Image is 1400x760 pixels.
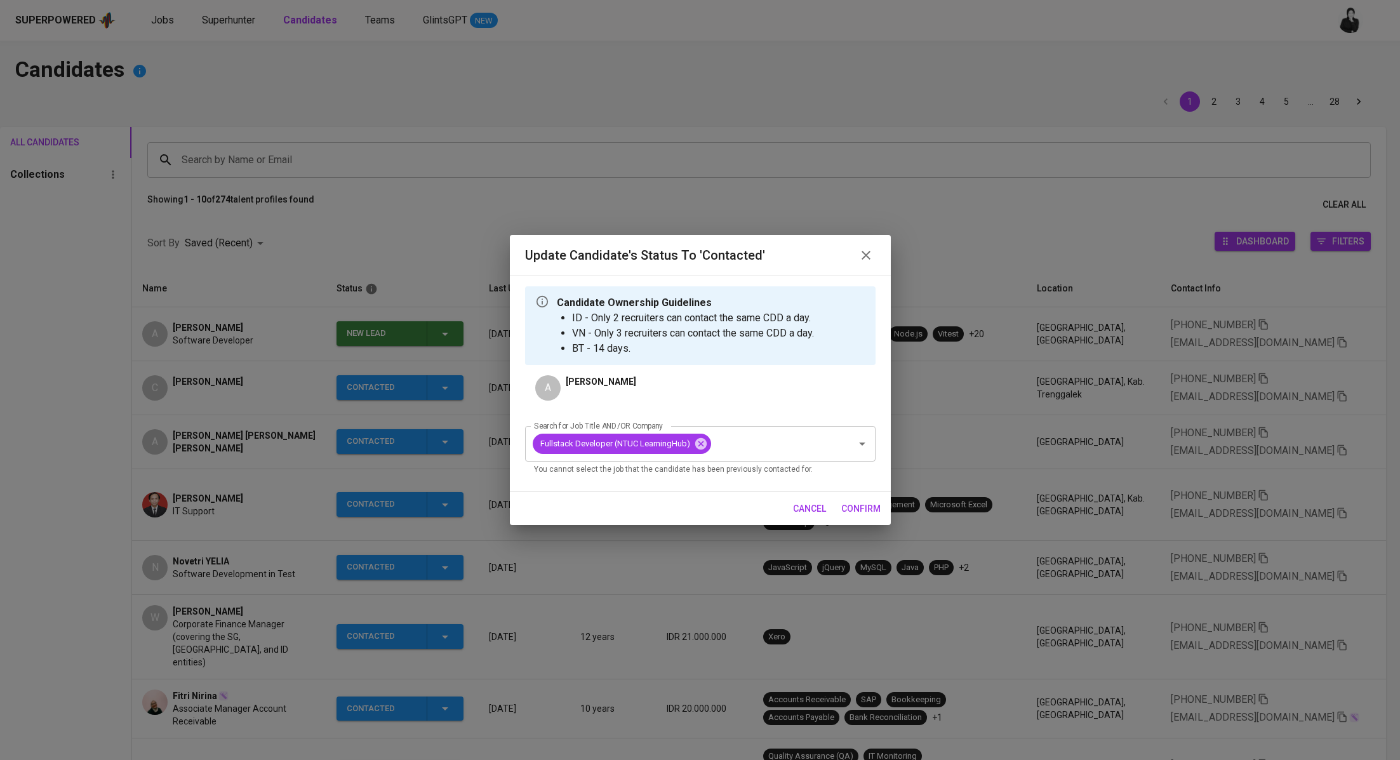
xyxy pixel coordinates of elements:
div: Fullstack Developer (NTUC LearningHub) [533,434,711,454]
li: BT - 14 days. [572,341,814,356]
h6: Update Candidate's Status to 'Contacted' [525,245,765,265]
span: Fullstack Developer (NTUC LearningHub) [533,437,698,450]
p: You cannot select the job that the candidate has been previously contacted for. [534,463,867,476]
li: VN - Only 3 recruiters can contact the same CDD a day. [572,326,814,341]
span: cancel [793,501,826,517]
button: cancel [788,497,831,521]
p: [PERSON_NAME] [566,375,636,388]
div: A [535,375,561,401]
button: confirm [836,497,886,521]
button: Open [853,435,871,453]
p: Candidate Ownership Guidelines [557,295,814,310]
li: ID - Only 2 recruiters can contact the same CDD a day. [572,310,814,326]
span: confirm [841,501,881,517]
